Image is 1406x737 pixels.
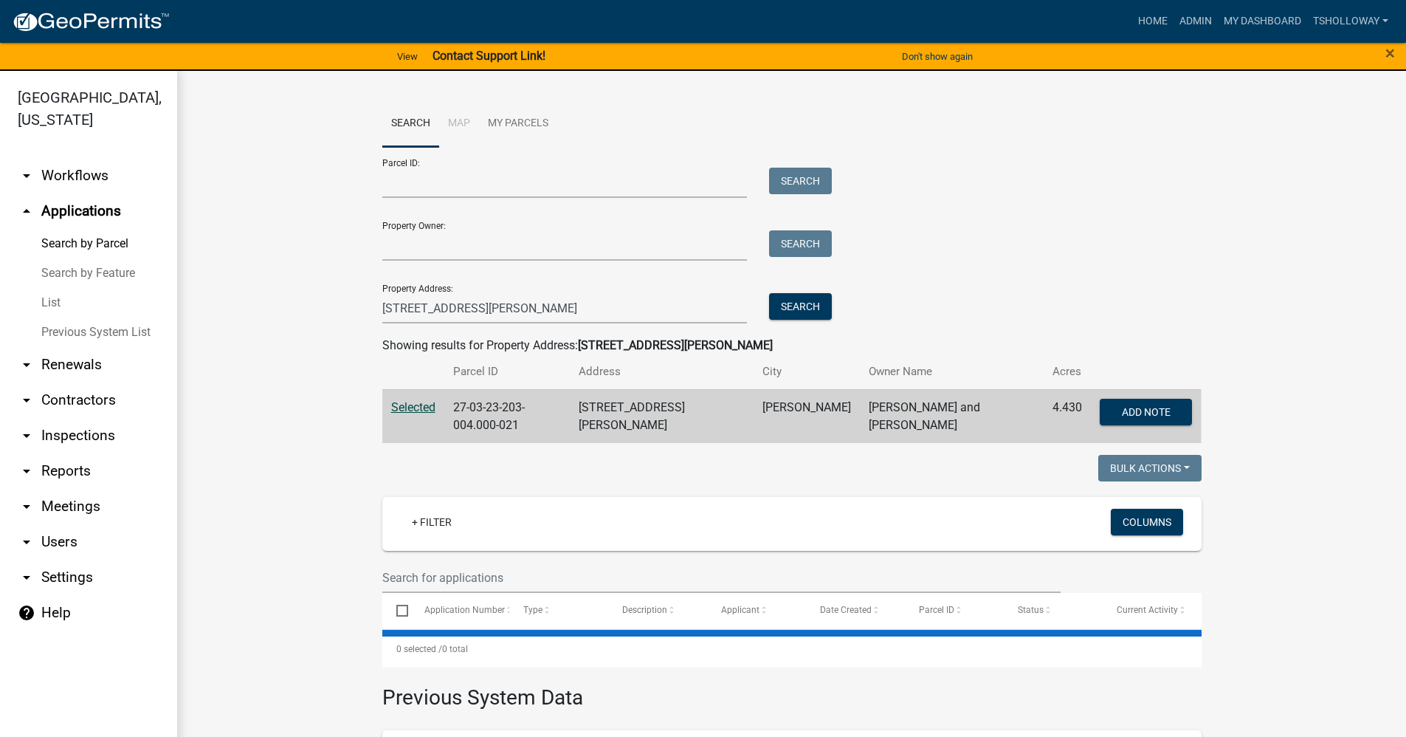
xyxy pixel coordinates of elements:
[382,668,1202,713] h3: Previous System Data
[1004,593,1103,628] datatable-header-cell: Status
[1044,389,1091,443] td: 4.430
[721,605,759,615] span: Applicant
[18,498,35,515] i: arrow_drop_down
[444,389,570,443] td: 27-03-23-203-004.000-021
[820,605,872,615] span: Date Created
[860,354,1044,389] th: Owner Name
[382,100,439,148] a: Search
[1100,399,1192,425] button: Add Note
[18,391,35,409] i: arrow_drop_down
[1307,7,1394,35] a: tsholloway
[18,202,35,220] i: arrow_drop_up
[18,533,35,551] i: arrow_drop_down
[18,462,35,480] i: arrow_drop_down
[707,593,806,628] datatable-header-cell: Applicant
[1385,44,1395,62] button: Close
[382,631,1202,668] div: 0 total
[896,44,979,69] button: Don't show again
[860,389,1044,443] td: [PERSON_NAME] and [PERSON_NAME]
[806,593,905,628] datatable-header-cell: Date Created
[769,293,832,320] button: Search
[769,230,832,257] button: Search
[444,354,570,389] th: Parcel ID
[1098,455,1202,481] button: Bulk Actions
[18,569,35,586] i: arrow_drop_down
[391,44,424,69] a: View
[769,168,832,194] button: Search
[578,338,773,352] strong: [STREET_ADDRESS][PERSON_NAME]
[608,593,707,628] datatable-header-cell: Description
[18,427,35,445] i: arrow_drop_down
[570,354,754,389] th: Address
[754,389,860,443] td: [PERSON_NAME]
[1218,7,1307,35] a: My Dashboard
[523,605,542,615] span: Type
[410,593,509,628] datatable-header-cell: Application Number
[1174,7,1218,35] a: Admin
[18,604,35,622] i: help
[433,49,545,63] strong: Contact Support Link!
[18,167,35,185] i: arrow_drop_down
[509,593,608,628] datatable-header-cell: Type
[1018,605,1044,615] span: Status
[382,337,1202,354] div: Showing results for Property Address:
[382,593,410,628] datatable-header-cell: Select
[479,100,557,148] a: My Parcels
[1117,605,1178,615] span: Current Activity
[18,356,35,374] i: arrow_drop_down
[622,605,667,615] span: Description
[905,593,1004,628] datatable-header-cell: Parcel ID
[919,605,954,615] span: Parcel ID
[1103,593,1202,628] datatable-header-cell: Current Activity
[1122,405,1171,417] span: Add Note
[424,605,505,615] span: Application Number
[391,400,435,414] a: Selected
[400,509,464,535] a: + Filter
[570,389,754,443] td: [STREET_ADDRESS][PERSON_NAME]
[396,644,442,654] span: 0 selected /
[1385,43,1395,64] span: ×
[754,354,860,389] th: City
[1132,7,1174,35] a: Home
[382,563,1061,593] input: Search for applications
[1044,354,1091,389] th: Acres
[1111,509,1183,535] button: Columns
